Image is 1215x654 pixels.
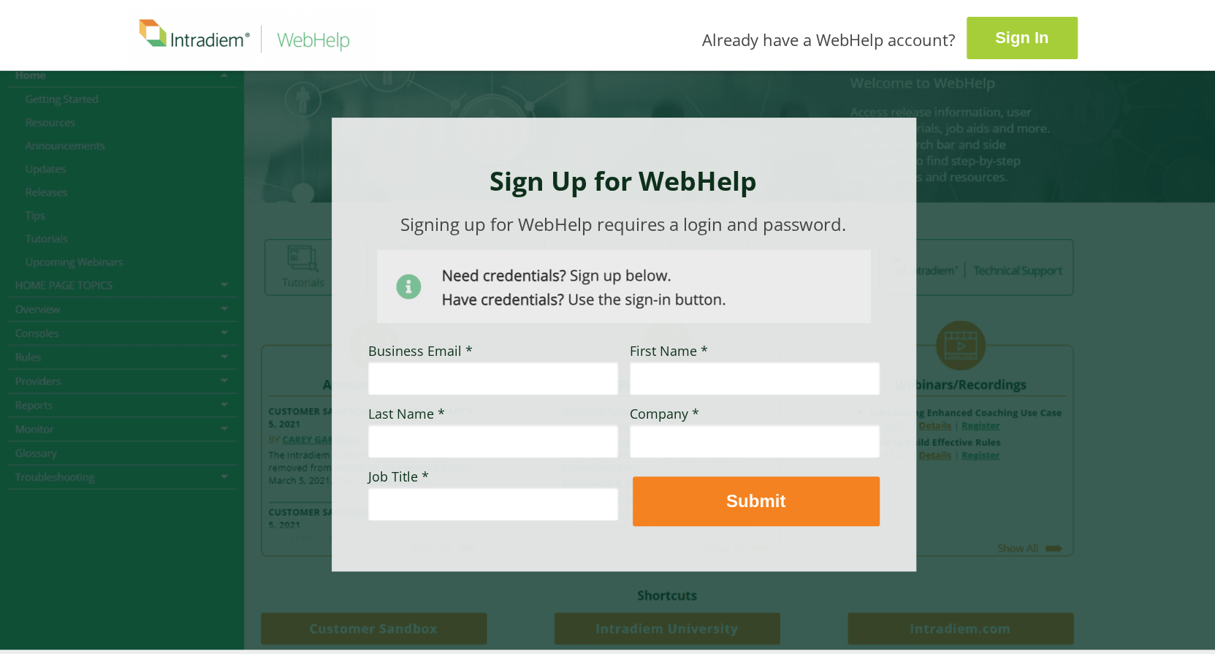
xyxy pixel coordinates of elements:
[377,250,871,323] img: Need Credentials? Sign up below. Have Credentials? Use the sign-in button.
[368,342,473,360] span: Business Email *
[368,405,445,422] span: Last Name *
[702,28,956,50] span: Already have a WebHelp account?
[630,405,699,422] span: Company *
[726,491,785,511] strong: Submit
[630,342,708,360] span: First Name *
[490,163,757,199] strong: Sign Up for WebHelp
[368,468,429,485] span: Job Title *
[633,476,880,526] button: Submit
[967,17,1078,59] a: Sign In
[400,212,846,236] span: Signing up for WebHelp requires a login and password.
[995,28,1048,47] strong: Sign In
